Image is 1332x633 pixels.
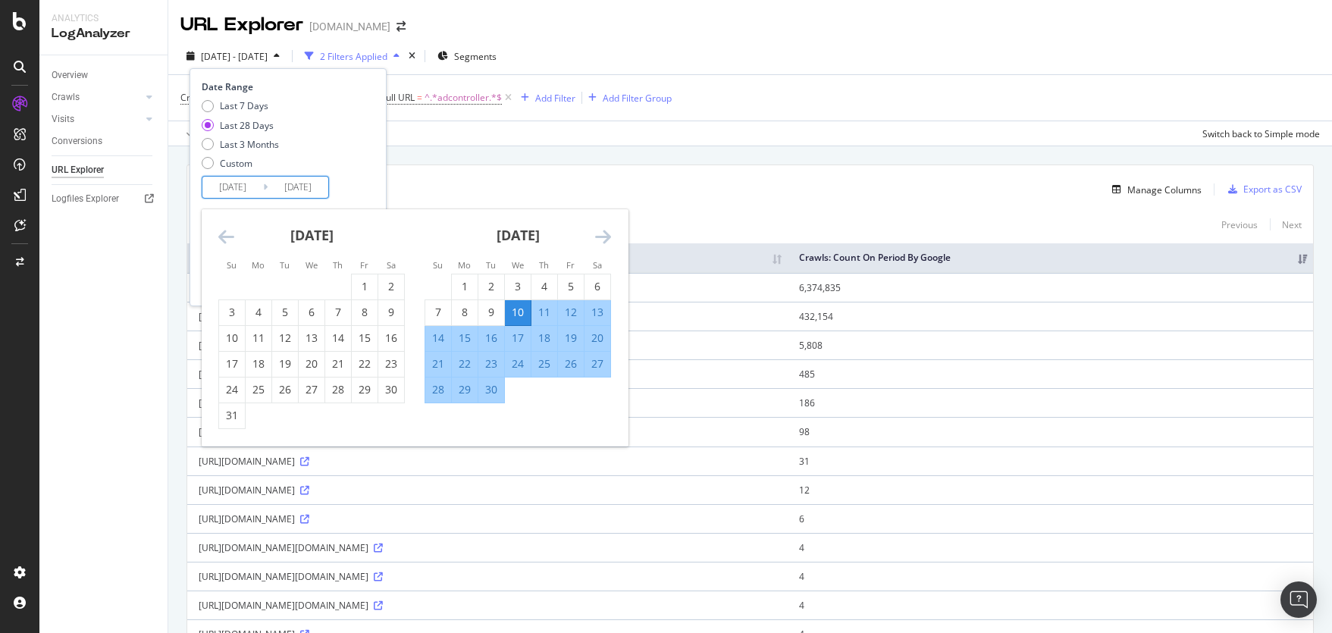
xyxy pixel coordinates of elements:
div: 9 [378,305,404,320]
div: 13 [585,305,610,320]
div: 19 [272,356,298,371]
td: Choose Thursday, September 4, 2025 as your check-in date. It’s available. [531,274,558,299]
td: Choose Wednesday, August 27, 2025 as your check-in date. It’s available. [299,377,325,403]
div: Crawls [52,89,80,105]
td: Selected. Thursday, September 18, 2025 [531,325,558,351]
strong: [DATE] [497,226,540,244]
td: Selected. Friday, September 12, 2025 [558,299,585,325]
td: Choose Tuesday, August 5, 2025 as your check-in date. It’s available. [272,299,299,325]
td: Selected. Saturday, September 13, 2025 [585,299,611,325]
div: Switch back to Simple mode [1202,127,1320,140]
div: 22 [352,356,378,371]
div: 17 [219,356,245,371]
div: 4 [246,305,271,320]
div: [URL][DOMAIN_NAME] [199,339,776,352]
span: Segments [454,50,497,63]
div: Manage Columns [1127,183,1202,196]
td: Selected. Sunday, September 28, 2025 [425,377,452,403]
div: Conversions [52,133,102,149]
td: Choose Saturday, September 6, 2025 as your check-in date. It’s available. [585,274,611,299]
td: Selected. Thursday, September 25, 2025 [531,351,558,377]
div: Move forward to switch to the next month. [595,227,611,246]
div: 9 [478,305,504,320]
th: Full URL: activate to sort column ascending [187,243,788,273]
td: Choose Thursday, August 28, 2025 as your check-in date. It’s available. [325,377,352,403]
small: Mo [252,259,265,271]
div: URL Explorer [52,162,104,178]
td: Choose Saturday, August 23, 2025 as your check-in date. It’s available. [378,351,405,377]
div: 27 [585,356,610,371]
td: Choose Sunday, August 17, 2025 as your check-in date. It’s available. [219,351,246,377]
small: Su [433,259,443,271]
td: Choose Friday, August 22, 2025 as your check-in date. It’s available. [352,351,378,377]
button: Add Filter Group [582,89,672,107]
small: Sa [387,259,396,271]
div: 13 [299,331,324,346]
div: 11 [531,305,557,320]
div: Date Range [202,80,371,93]
div: 1 [352,279,378,294]
td: Choose Thursday, August 14, 2025 as your check-in date. It’s available. [325,325,352,351]
div: 12 [558,305,584,320]
small: We [512,259,524,271]
td: Choose Monday, August 11, 2025 as your check-in date. It’s available. [246,325,272,351]
div: 1 [452,279,478,294]
div: Last 28 Days [220,119,274,132]
td: 4 [788,591,1313,619]
td: 5,808 [788,331,1313,359]
div: 6 [585,279,610,294]
div: 2 [378,279,404,294]
td: Choose Sunday, August 24, 2025 as your check-in date. It’s available. [219,377,246,403]
a: Logfiles Explorer [52,191,157,207]
a: Crawls [52,89,142,105]
div: Last 3 Months [220,138,279,151]
td: 12 [788,475,1313,504]
span: Full URL [381,91,415,104]
div: 21 [325,356,351,371]
div: 26 [558,356,584,371]
td: Selected. Friday, September 19, 2025 [558,325,585,351]
td: Choose Wednesday, August 20, 2025 as your check-in date. It’s available. [299,351,325,377]
div: 18 [531,331,557,346]
div: 17 [505,331,531,346]
small: Th [539,259,549,271]
input: End Date [268,177,328,198]
td: Choose Tuesday, August 12, 2025 as your check-in date. It’s available. [272,325,299,351]
button: 2 Filters Applied [299,44,406,68]
div: [URL][DOMAIN_NAME][DOMAIN_NAME] [199,425,776,438]
div: 27 [299,382,324,397]
td: Choose Friday, August 1, 2025 as your check-in date. It’s available. [352,274,378,299]
button: Add Filter [515,89,575,107]
td: Choose Wednesday, August 13, 2025 as your check-in date. It’s available. [299,325,325,351]
small: Tu [486,259,496,271]
td: Choose Friday, August 8, 2025 as your check-in date. It’s available. [352,299,378,325]
div: Export as CSV [1243,183,1302,196]
div: 29 [352,382,378,397]
div: Visits [52,111,74,127]
td: Choose Thursday, August 21, 2025 as your check-in date. It’s available. [325,351,352,377]
div: [DOMAIN_NAME] [309,19,390,34]
button: Segments [431,44,503,68]
div: 14 [425,331,451,346]
div: Last 7 Days [220,99,268,112]
strong: [DATE] [290,226,334,244]
button: Switch back to Simple mode [1196,121,1320,146]
div: 28 [425,382,451,397]
small: We [306,259,318,271]
button: Manage Columns [1106,180,1202,199]
div: Last 3 Months [202,138,279,151]
button: Export as CSV [1222,177,1302,202]
td: Selected. Monday, September 15, 2025 [452,325,478,351]
div: 23 [378,356,404,371]
span: = [417,91,422,104]
div: Calendar [202,209,628,447]
td: Selected as start date. Wednesday, September 10, 2025 [505,299,531,325]
td: Selected. Sunday, September 14, 2025 [425,325,452,351]
td: Choose Sunday, September 7, 2025 as your check-in date. It’s available. [425,299,452,325]
div: 22 [452,356,478,371]
span: [DATE] - [DATE] [201,50,268,63]
td: Choose Tuesday, August 19, 2025 as your check-in date. It’s available. [272,351,299,377]
th: Crawls: Count On Period By Google: activate to sort column ascending [788,243,1313,273]
small: Mo [458,259,471,271]
td: Choose Monday, September 8, 2025 as your check-in date. It’s available. [452,299,478,325]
